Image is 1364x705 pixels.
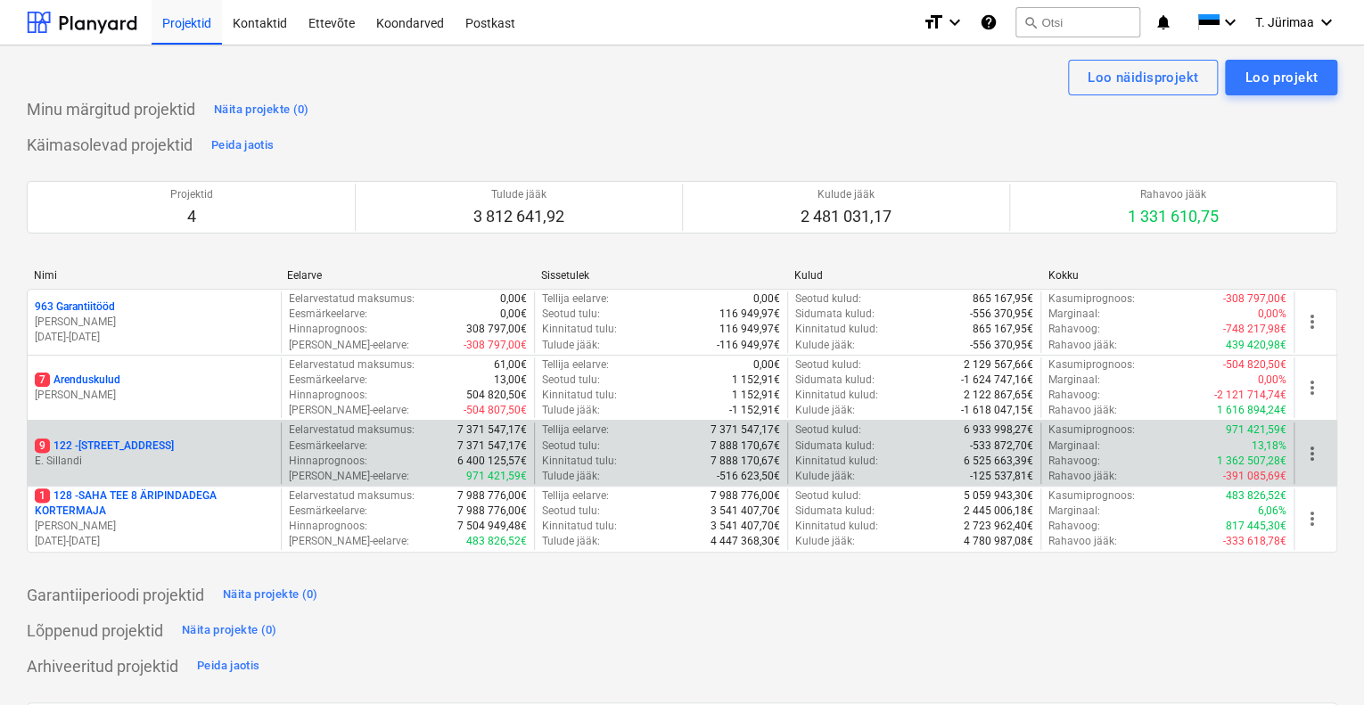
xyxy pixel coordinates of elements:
p: 483 826,52€ [466,534,527,549]
p: Eelarvestatud maksumus : [289,488,415,504]
p: Hinnaprognoos : [289,388,367,403]
p: 116 949,97€ [719,322,780,337]
button: Loo näidisprojekt [1068,60,1218,95]
p: 13,00€ [494,373,527,388]
p: 971 421,59€ [1226,422,1286,438]
p: 116 949,97€ [719,307,780,322]
p: 3 541 407,70€ [711,519,780,534]
p: Tulude jääk [473,187,564,202]
p: Kulude jääk : [795,338,855,353]
p: Seotud kulud : [795,488,861,504]
p: Seotud tulu : [542,307,600,322]
p: 6 400 125,57€ [457,454,527,469]
button: Loo projekt [1225,60,1337,95]
p: -1 618 047,15€ [961,403,1033,418]
p: Seotud tulu : [542,504,600,519]
p: 7 371 547,17€ [457,439,527,454]
p: Rahavoo jääk : [1048,403,1117,418]
p: Kulude jääk : [795,469,855,484]
p: 3 541 407,70€ [711,504,780,519]
p: Kulude jääk : [795,534,855,549]
button: Otsi [1015,7,1140,37]
p: Kulude jääk [801,187,892,202]
p: 128 - SAHA TEE 8 ÄRIPINDADEGA KORTERMAJA [35,488,274,519]
p: 865 167,95€ [973,322,1033,337]
p: Eelarvestatud maksumus : [289,422,415,438]
p: [PERSON_NAME]-eelarve : [289,338,409,353]
div: 7Arenduskulud[PERSON_NAME] [35,373,274,403]
p: -504 807,50€ [464,403,527,418]
p: Kinnitatud kulud : [795,519,878,534]
span: 9 [35,439,50,453]
p: Seotud kulud : [795,422,861,438]
p: Sidumata kulud : [795,439,875,454]
p: 7 371 547,17€ [711,422,780,438]
div: Sissetulek [541,269,780,282]
div: Kulud [794,269,1033,282]
p: 817 445,30€ [1226,519,1286,534]
p: -1 152,91€ [729,403,780,418]
p: [PERSON_NAME] [35,388,274,403]
p: 5 059 943,30€ [964,488,1033,504]
div: 963 Garantiitööd[PERSON_NAME][DATE]-[DATE] [35,299,274,345]
p: [PERSON_NAME]-eelarve : [289,534,409,549]
i: Abikeskus [980,12,998,33]
button: Näita projekte (0) [177,617,282,645]
p: 1 331 610,75 [1128,206,1219,227]
p: [DATE] - [DATE] [35,330,274,345]
p: Minu märgitud projektid [27,99,195,120]
p: Kasumiprognoos : [1048,291,1135,307]
p: -556 370,95€ [970,338,1033,353]
p: 7 988 776,00€ [711,488,780,504]
div: Näita projekte (0) [214,100,309,120]
p: 7 888 170,67€ [711,439,780,454]
p: -533 872,70€ [970,439,1033,454]
p: 0,00% [1258,307,1286,322]
p: 4 447 368,30€ [711,534,780,549]
p: Kinnitatud kulud : [795,454,878,469]
p: Hinnaprognoos : [289,519,367,534]
p: Marginaal : [1048,439,1100,454]
p: Marginaal : [1048,504,1100,519]
p: Kasumiprognoos : [1048,488,1135,504]
p: -556 370,95€ [970,307,1033,322]
p: -308 797,00€ [1223,291,1286,307]
p: 1 362 507,28€ [1217,454,1286,469]
p: Marginaal : [1048,373,1100,388]
p: 2 445 006,18€ [964,504,1033,519]
i: keyboard_arrow_down [1316,12,1337,33]
p: Kinnitatud tulu : [542,519,617,534]
p: 2 129 567,66€ [964,357,1033,373]
p: Rahavoog : [1048,322,1100,337]
i: format_size [923,12,944,33]
div: Nimi [34,269,273,282]
p: Arhiveeritud projektid [27,656,178,677]
p: 2 723 962,40€ [964,519,1033,534]
p: Kulude jääk : [795,403,855,418]
p: Kinnitatud tulu : [542,322,617,337]
p: Eelarvestatud maksumus : [289,357,415,373]
p: Tellija eelarve : [542,357,609,373]
button: Näita projekte (0) [210,95,314,124]
button: Näita projekte (0) [218,581,323,610]
div: Eelarve [287,269,526,282]
p: Eelarvestatud maksumus : [289,291,415,307]
div: Loo projekt [1245,66,1318,89]
p: 6 525 663,39€ [964,454,1033,469]
p: Rahavoo jääk : [1048,469,1117,484]
p: Projektid [170,187,213,202]
p: -504 820,50€ [1223,357,1286,373]
i: notifications [1154,12,1172,33]
p: [PERSON_NAME]-eelarve : [289,469,409,484]
p: Eesmärkeelarve : [289,307,367,322]
p: 0,00% [1258,373,1286,388]
p: 483 826,52€ [1226,488,1286,504]
span: more_vert [1302,508,1323,529]
div: Loo näidisprojekt [1088,66,1198,89]
p: Rahavoog : [1048,388,1100,403]
p: 1 616 894,24€ [1217,403,1286,418]
p: 122 - [STREET_ADDRESS] [35,439,174,454]
p: -391 085,69€ [1223,469,1286,484]
iframe: Chat Widget [1275,619,1364,705]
